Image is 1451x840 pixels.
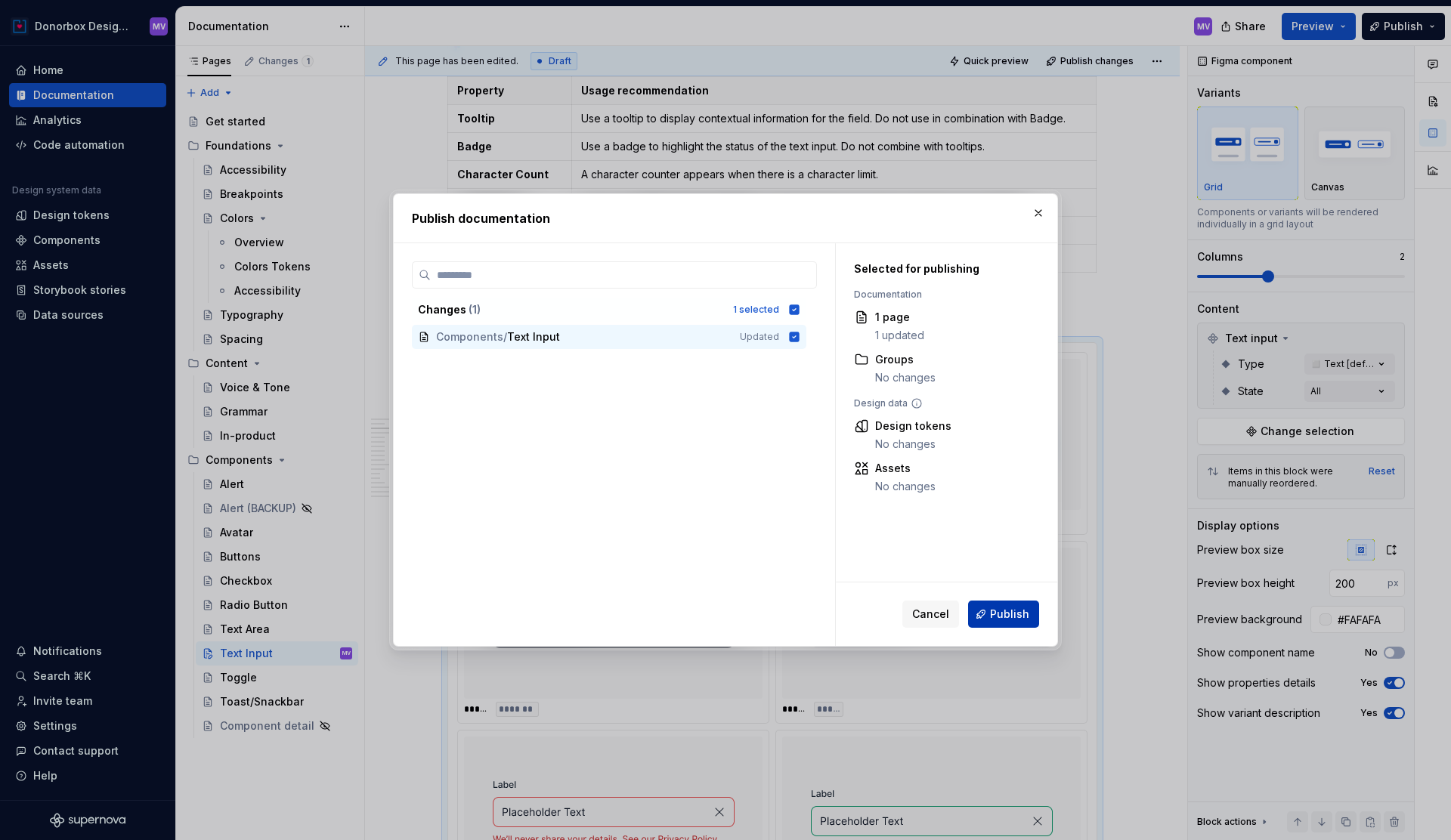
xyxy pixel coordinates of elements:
[412,209,1039,227] h2: Publish documentation
[912,607,949,622] span: Cancel
[854,261,1032,276] div: Selected for publishing
[990,607,1029,622] span: Publish
[902,601,959,628] button: Cancel
[469,303,481,316] span: ( 1 )
[875,370,936,385] div: No changes
[740,331,779,343] span: Updated
[875,310,924,325] div: 1 page
[875,328,924,343] div: 1 updated
[875,352,936,367] div: Groups
[875,437,951,452] div: No changes
[875,479,936,494] div: No changes
[436,329,503,344] span: Components
[968,601,1039,628] button: Publish
[854,397,1032,409] div: Design data
[503,329,507,344] span: /
[854,289,1032,301] div: Documentation
[875,461,936,476] div: Assets
[507,329,560,344] span: Text Input
[418,302,724,317] div: Changes
[875,418,951,434] div: Design tokens
[733,304,779,316] div: 1 selected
